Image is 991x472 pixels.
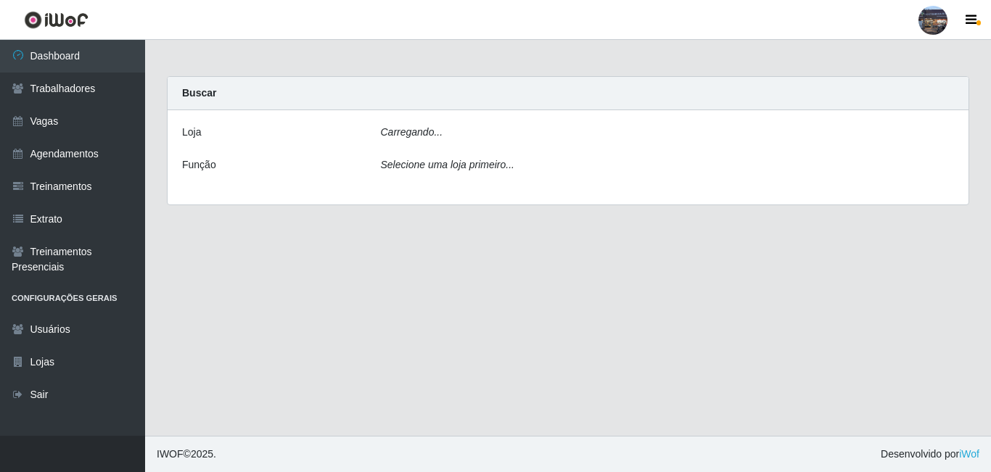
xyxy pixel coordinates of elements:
strong: Buscar [182,87,216,99]
a: iWof [959,448,979,460]
img: CoreUI Logo [24,11,89,29]
span: © 2025 . [157,447,216,462]
i: Carregando... [381,126,443,138]
span: Desenvolvido por [881,447,979,462]
label: Função [182,157,216,173]
i: Selecione uma loja primeiro... [381,159,514,170]
label: Loja [182,125,201,140]
span: IWOF [157,448,184,460]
